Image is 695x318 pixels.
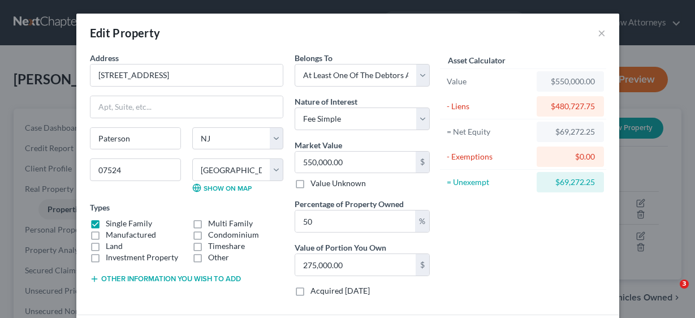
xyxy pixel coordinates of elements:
input: 0.00 [295,254,416,276]
div: $ [416,254,429,276]
label: Market Value [295,139,342,151]
div: - Exemptions [447,151,532,162]
div: $550,000.00 [546,76,595,87]
label: Multi Family [208,218,253,229]
label: Timeshare [208,240,245,252]
label: Percentage of Property Owned [295,198,404,210]
label: Investment Property [106,252,178,263]
div: Value [447,76,532,87]
div: % [415,210,429,232]
label: Types [90,201,110,213]
span: Belongs To [295,53,333,63]
label: Asset Calculator [448,54,506,66]
div: $69,272.25 [546,126,595,137]
label: Acquired [DATE] [310,285,370,296]
input: Enter city... [90,128,180,149]
div: $69,272.25 [546,177,595,188]
label: Value of Portion You Own [295,242,386,253]
div: - Liens [447,101,532,112]
label: Nature of Interest [295,96,357,108]
div: Edit Property [90,25,161,41]
button: Other information you wish to add [90,274,241,283]
a: Show on Map [192,183,252,192]
button: × [598,26,606,40]
input: 0.00 [295,210,415,232]
span: Address [90,53,119,63]
input: Enter address... [90,65,283,86]
label: Land [106,240,123,252]
label: Condominium [208,229,259,240]
label: Other [208,252,229,263]
iframe: Intercom live chat [657,280,684,307]
span: 3 [680,280,689,289]
input: Apt, Suite, etc... [90,96,283,118]
input: 0.00 [295,152,416,173]
div: = Net Equity [447,126,532,137]
div: $ [416,152,429,173]
input: Enter zip... [90,158,181,181]
label: Manufactured [106,229,156,240]
label: Single Family [106,218,152,229]
div: $0.00 [546,151,595,162]
div: = Unexempt [447,177,532,188]
div: $480,727.75 [546,101,595,112]
label: Value Unknown [310,178,366,189]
